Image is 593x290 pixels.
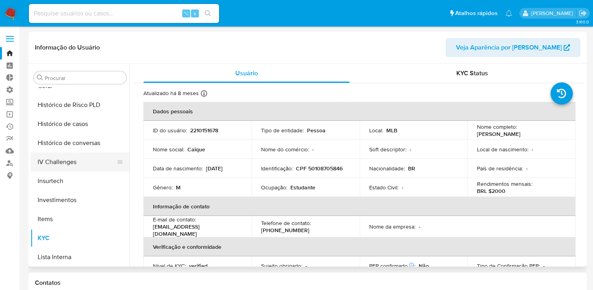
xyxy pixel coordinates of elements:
[153,127,187,134] p: ID do usuário :
[505,10,512,17] a: Notificações
[176,184,181,191] p: M
[456,38,562,57] span: Veja Aparência por [PERSON_NAME]
[153,216,196,223] p: E-mail de contato :
[31,153,123,172] button: IV Challenges
[31,248,130,267] button: Lista Interna
[190,127,218,134] p: 2210151678
[200,8,216,19] button: search-icon
[307,127,326,134] p: Pessoa
[206,165,223,172] p: [DATE]
[143,90,199,97] p: Atualizado há 8 meses
[189,262,208,269] p: verified
[31,172,130,191] button: Insurtech
[29,8,219,19] input: Pesquise usuários ou casos...
[477,130,521,137] p: [PERSON_NAME]
[419,262,429,269] p: Não
[31,114,130,134] button: Histórico de casos
[477,146,528,153] p: Local de nascimento :
[369,262,416,269] p: PEP confirmado :
[261,146,309,153] p: Nome do comércio :
[477,165,523,172] p: País de residência :
[410,146,411,153] p: -
[369,146,406,153] p: Soft descriptor :
[261,127,304,134] p: Tipo de entidade :
[31,229,130,248] button: KYC
[153,184,173,191] p: Gênero :
[153,262,186,269] p: Nível de KYC :
[143,237,576,256] th: Verificação e conformidade
[183,10,189,17] span: ⌥
[402,184,403,191] p: -
[446,38,580,57] button: Veja Aparência por [PERSON_NAME]
[305,262,307,269] p: -
[455,9,498,17] span: Atalhos rápidos
[31,191,130,210] button: Investimentos
[194,10,196,17] span: s
[543,262,545,269] p: -
[296,165,343,172] p: CPF 50108705846
[532,146,533,153] p: -
[187,146,205,153] p: Caique
[31,210,130,229] button: Items
[153,165,203,172] p: Data de nascimento :
[153,146,184,153] p: Nome social :
[477,187,505,195] p: BRL $2000
[35,44,100,52] h1: Informação do Usuário
[45,74,123,82] input: Procurar
[261,262,302,269] p: Sujeito obrigado :
[31,95,130,114] button: Histórico de Risco PLD
[526,165,528,172] p: -
[369,165,405,172] p: Nacionalidade :
[35,279,580,287] h1: Contatos
[235,69,258,78] span: Usuário
[419,223,420,230] p: -
[261,165,293,172] p: Identificação :
[143,197,576,216] th: Informação de contato
[290,184,315,191] p: Estudante
[369,127,383,134] p: Local :
[31,134,130,153] button: Histórico de conversas
[369,184,399,191] p: Estado Civil :
[408,165,415,172] p: BR
[531,10,576,17] p: caroline.gonzalez@mercadopago.com.br
[369,223,416,230] p: Nome da empresa :
[456,69,488,78] span: KYC Status
[477,123,517,130] p: Nome completo :
[143,102,576,121] th: Dados pessoais
[261,227,309,234] p: [PHONE_NUMBER]
[477,180,532,187] p: Rendimentos mensais :
[312,146,314,153] p: -
[386,127,397,134] p: MLB
[153,223,239,237] p: [EMAIL_ADDRESS][DOMAIN_NAME]
[579,9,587,17] a: Sair
[477,262,540,269] p: Tipo de Confirmação PEP :
[37,74,43,81] button: Procurar
[261,219,311,227] p: Telefone de contato :
[261,184,287,191] p: Ocupação :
